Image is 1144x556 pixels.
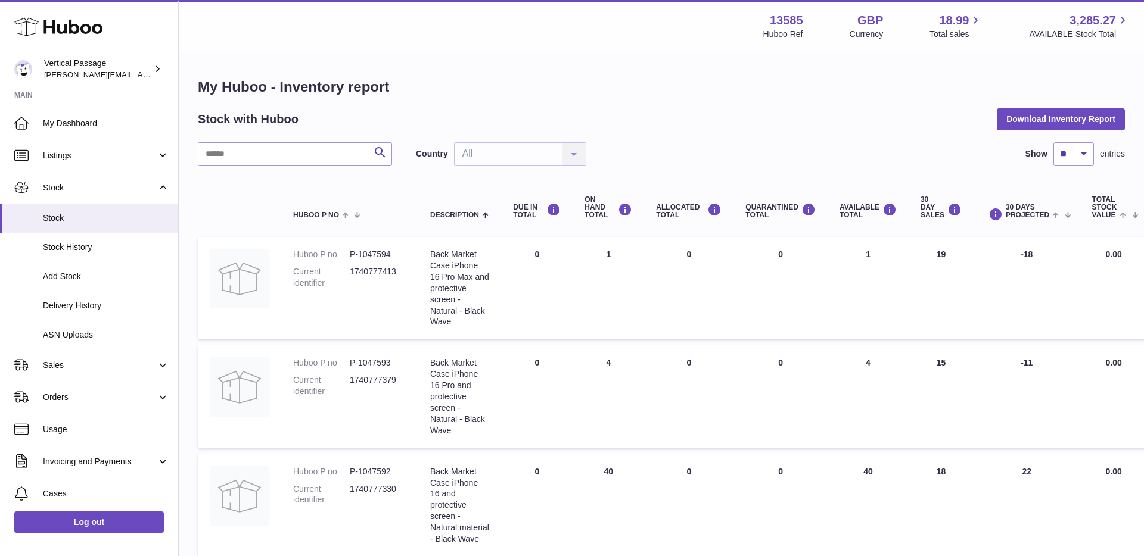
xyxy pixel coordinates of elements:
[1106,467,1122,476] span: 0.00
[43,118,169,129] span: My Dashboard
[43,242,169,253] span: Stock History
[501,345,573,448] td: 0
[44,70,239,79] span: [PERSON_NAME][EMAIL_ADDRESS][DOMAIN_NAME]
[513,203,561,219] div: DUE IN TOTAL
[43,150,157,161] span: Listings
[1070,13,1116,29] span: 3,285.27
[1092,196,1117,220] span: Total stock value
[293,374,350,397] dt: Current identifier
[763,29,803,40] div: Huboo Ref
[350,466,406,477] dd: P-1047592
[430,211,479,219] span: Description
[974,237,1080,339] td: -18
[350,483,406,506] dd: 1740777330
[745,203,816,219] div: QUARANTINED Total
[770,13,803,29] strong: 13585
[644,345,733,448] td: 0
[43,488,169,499] span: Cases
[293,249,350,260] dt: Huboo P no
[293,266,350,289] dt: Current identifier
[1029,13,1130,40] a: 3,285.27 AVAILABLE Stock Total
[293,466,350,477] dt: Huboo P no
[198,77,1125,96] h1: My Huboo - Inventory report
[1100,148,1125,160] span: entries
[43,300,169,311] span: Delivery History
[43,271,169,282] span: Add Stock
[430,357,489,436] div: Back Market Case iPhone 16 Pro and protective screen - Natural - Black Wave
[1029,29,1130,40] span: AVAILABLE Stock Total
[828,345,909,448] td: 4
[644,237,733,339] td: 0
[198,111,299,127] h2: Stock with Huboo
[293,211,339,219] span: Huboo P no
[43,329,169,341] span: ASN Uploads
[14,60,32,78] img: ryan@verticalpassage.com
[585,196,632,220] div: ON HAND Total
[1106,358,1122,367] span: 0.00
[997,108,1125,130] button: Download Inventory Report
[43,213,169,224] span: Stock
[1106,249,1122,259] span: 0.00
[857,13,883,29] strong: GBP
[778,358,783,367] span: 0
[850,29,884,40] div: Currency
[778,467,783,476] span: 0
[909,345,974,448] td: 15
[828,237,909,339] td: 1
[573,345,644,448] td: 4
[501,237,573,339] td: 0
[840,203,897,219] div: AVAILABLE Total
[974,345,1080,448] td: -11
[210,466,269,526] img: product image
[44,58,151,80] div: Vertical Passage
[43,182,157,193] span: Stock
[350,357,406,368] dd: P-1047593
[43,456,157,467] span: Invoicing and Payments
[350,266,406,289] dd: 1740777413
[430,466,489,545] div: Back Market Case iPhone 16 and protective screen - Natural material - Black Wave
[929,13,983,40] a: 18.99 Total sales
[939,13,969,29] span: 18.99
[43,392,157,403] span: Orders
[293,483,350,506] dt: Current identifier
[573,237,644,339] td: 1
[416,148,448,160] label: Country
[929,29,983,40] span: Total sales
[43,424,169,435] span: Usage
[210,357,269,417] img: product image
[778,249,783,259] span: 0
[43,360,157,371] span: Sales
[430,249,489,327] div: Back Market Case iPhone 16 Pro Max and protective screen - Natural - Black Wave
[210,249,269,308] img: product image
[909,237,974,339] td: 19
[1006,204,1049,219] span: 30 DAYS PROJECTED
[656,203,722,219] div: ALLOCATED Total
[921,196,962,220] div: 30 DAY SALES
[1025,148,1047,160] label: Show
[350,249,406,260] dd: P-1047594
[293,357,350,368] dt: Huboo P no
[350,374,406,397] dd: 1740777379
[14,511,164,533] a: Log out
